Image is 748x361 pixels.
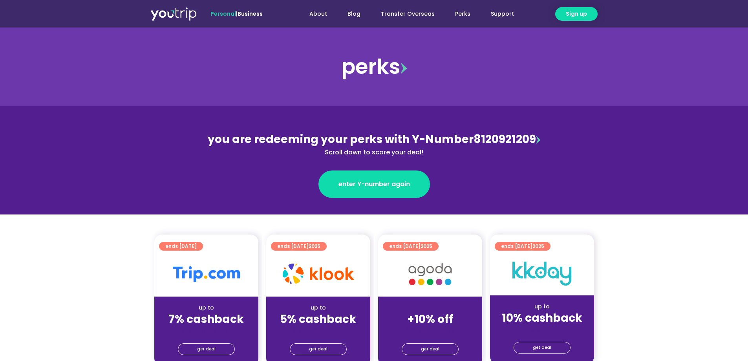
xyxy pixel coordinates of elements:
span: get deal [197,344,216,355]
span: ends [DATE] [501,242,544,251]
span: ends [DATE] [389,242,432,251]
a: Blog [337,7,371,21]
span: get deal [421,344,439,355]
div: up to [496,302,588,311]
span: you are redeeming your perks with Y-Number [208,132,474,147]
div: up to [272,304,364,312]
a: Perks [445,7,481,21]
a: get deal [514,342,571,354]
span: ends [DATE] [165,242,197,251]
div: up to [161,304,252,312]
span: get deal [533,342,551,353]
span: 2025 [421,243,432,249]
span: up to [423,304,437,312]
a: ends [DATE]2025 [495,242,550,251]
span: Sign up [566,10,587,18]
span: 2025 [309,243,320,249]
strong: 10% cashback [502,310,582,326]
a: ends [DATE]2025 [383,242,439,251]
a: get deal [402,343,459,355]
a: enter Y-number again [318,170,430,198]
a: Transfer Overseas [371,7,445,21]
a: Sign up [555,7,598,21]
span: ends [DATE] [277,242,320,251]
a: ends [DATE] [159,242,203,251]
nav: Menu [284,7,524,21]
a: get deal [290,343,347,355]
a: get deal [178,343,235,355]
strong: 5% cashback [280,312,356,327]
div: 8120921209 [204,131,545,157]
strong: 7% cashback [168,312,244,327]
a: About [299,7,337,21]
div: (for stays only) [496,325,588,334]
a: Support [481,7,524,21]
span: 2025 [532,243,544,249]
div: Scroll down to score your deal! [204,148,545,157]
div: (for stays only) [272,326,364,335]
span: | [210,10,263,18]
span: enter Y-number again [338,180,410,189]
span: Personal [210,10,236,18]
div: (for stays only) [384,326,476,335]
div: (for stays only) [161,326,252,335]
a: ends [DATE]2025 [271,242,327,251]
strong: +10% off [407,312,453,327]
span: get deal [309,344,327,355]
a: Business [238,10,263,18]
